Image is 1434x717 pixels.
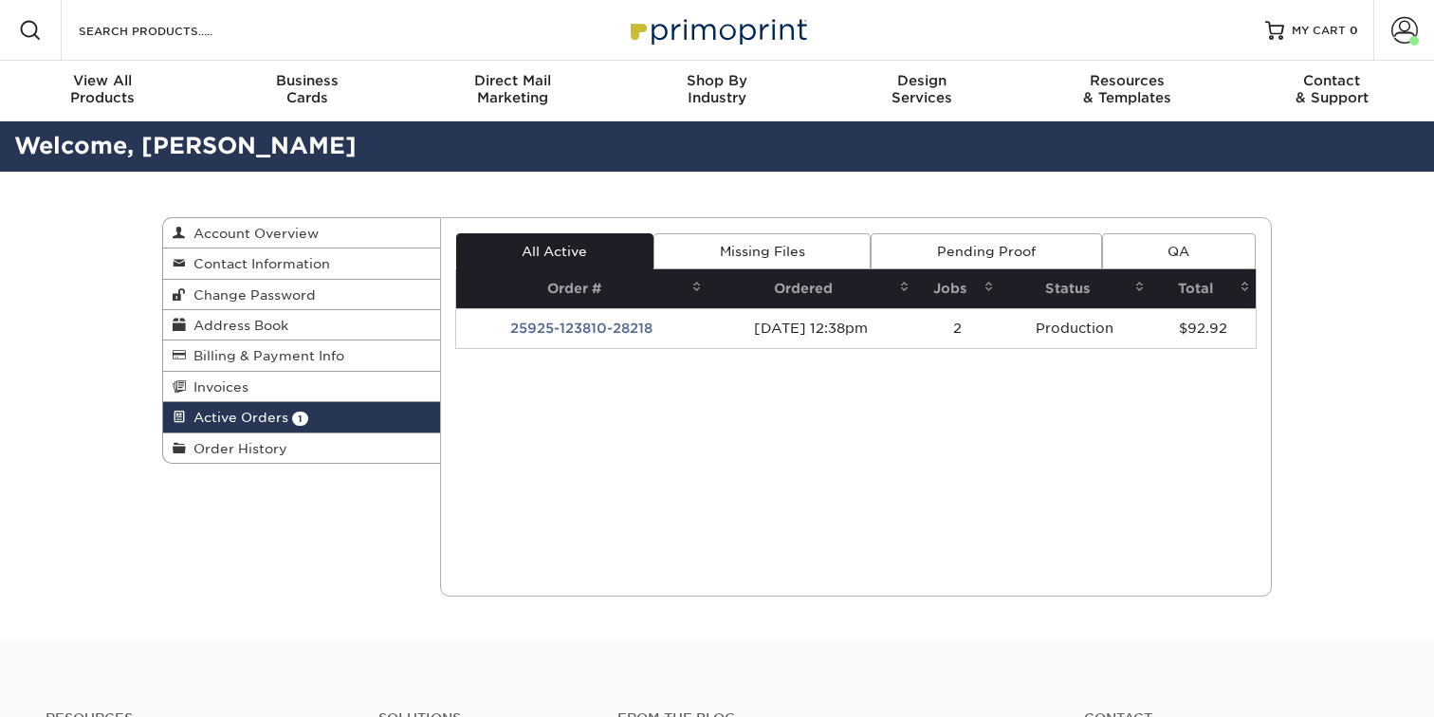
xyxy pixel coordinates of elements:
[622,9,812,50] img: Primoprint
[186,318,288,333] span: Address Book
[186,441,287,456] span: Order History
[819,72,1024,89] span: Design
[186,410,288,425] span: Active Orders
[1000,308,1150,348] td: Production
[1024,72,1229,89] span: Resources
[819,72,1024,106] div: Services
[708,269,915,308] th: Ordered
[410,61,615,121] a: Direct MailMarketing
[186,348,344,363] span: Billing & Payment Info
[205,72,410,89] span: Business
[1024,72,1229,106] div: & Templates
[615,72,819,106] div: Industry
[205,61,410,121] a: BusinessCards
[456,308,708,348] td: 25925-123810-28218
[1102,233,1256,269] a: QA
[163,402,440,432] a: Active Orders 1
[292,412,308,426] span: 1
[186,226,319,241] span: Account Overview
[205,72,410,106] div: Cards
[1150,269,1256,308] th: Total
[163,218,440,248] a: Account Overview
[163,340,440,371] a: Billing & Payment Info
[653,233,871,269] a: Missing Files
[1229,72,1434,106] div: & Support
[1292,23,1346,39] span: MY CART
[186,379,248,395] span: Invoices
[163,248,440,279] a: Contact Information
[1024,61,1229,121] a: Resources& Templates
[410,72,615,89] span: Direct Mail
[915,269,1000,308] th: Jobs
[410,72,615,106] div: Marketing
[163,310,440,340] a: Address Book
[163,280,440,310] a: Change Password
[915,308,1000,348] td: 2
[163,372,440,402] a: Invoices
[615,61,819,121] a: Shop ByIndustry
[871,233,1101,269] a: Pending Proof
[186,256,330,271] span: Contact Information
[615,72,819,89] span: Shop By
[1229,72,1434,89] span: Contact
[708,308,915,348] td: [DATE] 12:38pm
[1229,61,1434,121] a: Contact& Support
[77,19,262,42] input: SEARCH PRODUCTS.....
[1350,24,1358,37] span: 0
[1150,308,1256,348] td: $92.92
[456,233,653,269] a: All Active
[186,287,316,303] span: Change Password
[456,269,708,308] th: Order #
[819,61,1024,121] a: DesignServices
[1000,269,1150,308] th: Status
[163,433,440,463] a: Order History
